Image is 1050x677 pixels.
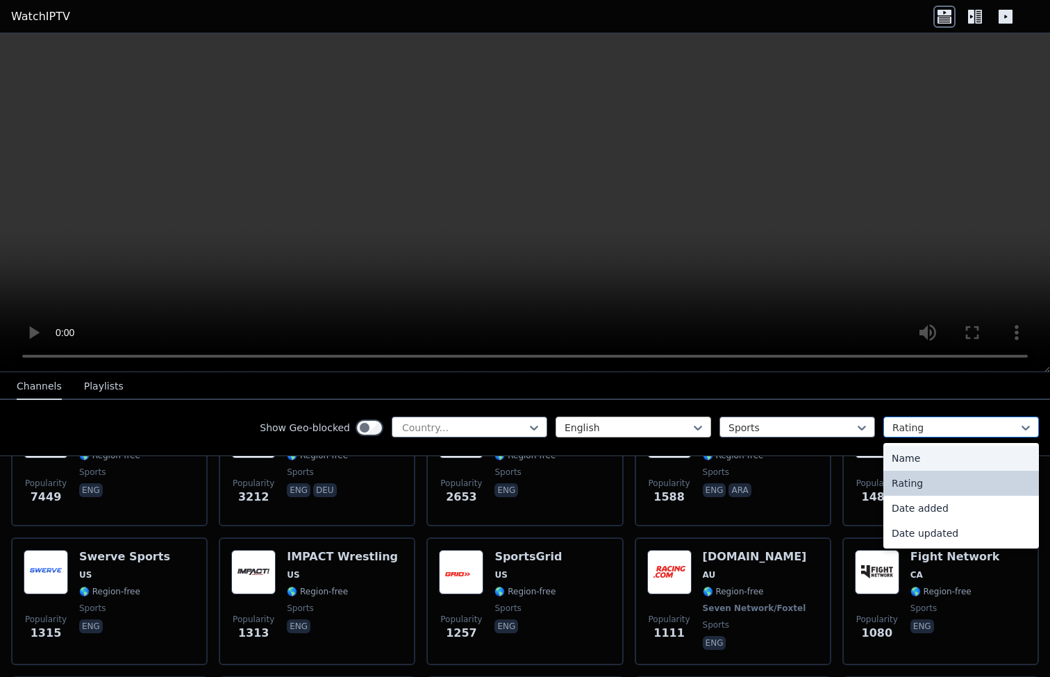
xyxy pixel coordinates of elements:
p: eng [703,636,726,650]
span: Popularity [440,478,482,489]
span: Popularity [649,478,690,489]
span: sports [79,603,106,614]
span: 1313 [238,625,269,642]
span: US [494,569,507,580]
span: AU [703,569,716,580]
span: 🌎 Region-free [910,586,972,597]
span: 1080 [862,625,893,642]
h6: IMPACT Wrestling [287,550,398,564]
a: WatchIPTV [11,8,70,25]
span: sports [287,467,313,478]
div: Rating [883,471,1039,496]
span: Popularity [649,614,690,625]
span: Popularity [856,478,898,489]
span: Popularity [856,614,898,625]
span: 1111 [653,625,685,642]
h6: Swerve Sports [79,550,170,564]
span: 🌎 Region-free [494,586,556,597]
span: sports [287,603,313,614]
h6: SportsGrid [494,550,562,564]
div: Date added [883,496,1039,521]
span: sports [703,619,729,630]
h6: Fight Network [910,550,1000,564]
p: eng [287,483,310,497]
p: eng [703,483,726,497]
img: Swerve Sports [24,550,68,594]
p: eng [79,483,103,497]
span: 1588 [653,489,685,505]
span: Popularity [233,478,274,489]
span: 7449 [31,489,62,505]
span: 🌎 Region-free [79,586,140,597]
label: Show Geo-blocked [260,421,350,435]
span: 🌎 Region-free [703,586,764,597]
span: 3212 [238,489,269,505]
span: Seven Network/Foxtel [703,603,806,614]
p: deu [313,483,337,497]
span: 1257 [446,625,477,642]
img: IMPACT Wrestling [231,550,276,594]
span: 1315 [31,625,62,642]
span: Popularity [440,614,482,625]
p: eng [79,619,103,633]
button: Playlists [84,374,124,400]
span: sports [494,467,521,478]
button: Channels [17,374,62,400]
p: eng [494,483,518,497]
div: Name [883,446,1039,471]
p: ara [728,483,751,497]
span: CA [910,569,923,580]
span: 🌎 Region-free [287,586,348,597]
h6: [DOMAIN_NAME] [703,550,809,564]
p: eng [910,619,934,633]
span: Popularity [25,614,67,625]
span: 2653 [446,489,477,505]
span: sports [910,603,937,614]
span: sports [494,603,521,614]
span: sports [79,467,106,478]
p: eng [494,619,518,633]
span: sports [703,467,729,478]
img: SportsGrid [439,550,483,594]
span: US [287,569,299,580]
span: 1483 [862,489,893,505]
p: eng [287,619,310,633]
span: US [79,569,92,580]
img: Racing.com [647,550,692,594]
span: Popularity [233,614,274,625]
span: Popularity [25,478,67,489]
div: Date updated [883,521,1039,546]
img: Fight Network [855,550,899,594]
